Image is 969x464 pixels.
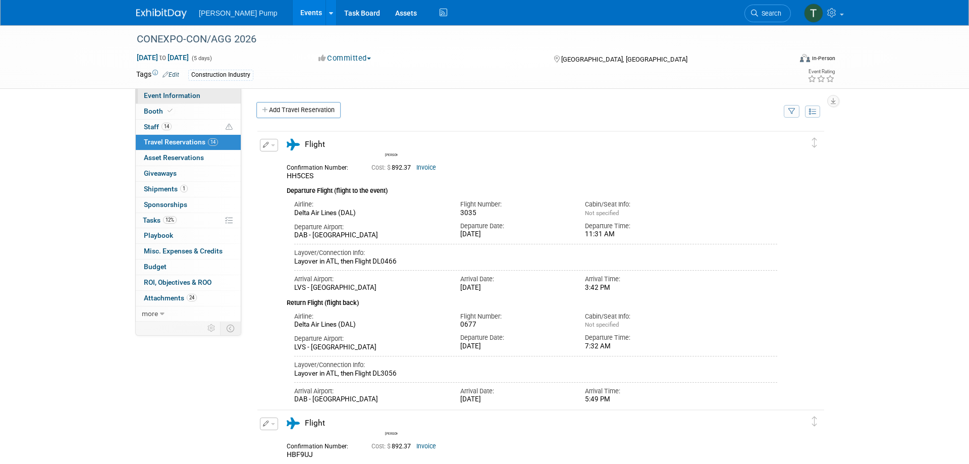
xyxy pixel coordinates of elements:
[585,222,694,231] div: Departure Time:
[136,275,241,290] a: ROI, Objectives & ROO
[294,395,445,404] div: DAB - [GEOGRAPHIC_DATA]
[287,440,356,450] div: Confirmation Number:
[460,321,570,329] div: 0677
[221,322,241,335] td: Toggle Event Tabs
[385,416,399,430] img: Amanda Smith
[287,181,777,196] div: Departure Flight (flight to the event)
[136,135,241,150] a: Travel Reservations14
[585,387,694,396] div: Arrival Time:
[142,310,158,318] span: more
[294,284,445,292] div: LVS - [GEOGRAPHIC_DATA]
[788,109,795,115] i: Filter by Traveler
[136,213,241,228] a: Tasks12%
[203,322,221,335] td: Personalize Event Tab Strip
[315,53,375,64] button: Committed
[294,360,777,370] div: Layover/Connection Info:
[136,88,241,104] a: Event Information
[144,294,197,302] span: Attachments
[144,278,211,286] span: ROI, Objectives & ROO
[287,172,313,180] span: HH5CES
[371,443,392,450] span: Cost: $
[136,9,187,19] img: ExhibitDay
[585,333,694,342] div: Departure Time:
[460,200,570,209] div: Flight Number:
[144,231,173,239] span: Playbook
[294,321,445,329] div: Delta Air Lines (DAL)
[226,123,233,132] span: Potential Scheduling Conflict -- at least one attendee is tagged in another overlapping event.
[585,275,694,284] div: Arrival Time:
[807,69,835,74] div: Event Rating
[163,71,179,78] a: Edit
[385,137,399,151] img: Rachel Court
[287,139,300,150] i: Flight
[585,321,619,328] span: Not specified
[585,342,694,351] div: 7:32 AM
[416,443,436,450] a: Invoice
[385,151,398,157] div: Rachel Court
[383,137,400,157] div: Rachel Court
[294,223,445,232] div: Departure Airport:
[585,312,694,321] div: Cabin/Seat Info:
[371,164,392,171] span: Cost: $
[136,104,241,119] a: Booth
[144,107,175,115] span: Booth
[294,334,445,343] div: Departure Airport:
[294,370,777,378] div: Layover in ATL, then Flight DL3056
[585,210,619,217] span: Not specified
[144,263,167,271] span: Budget
[585,230,694,239] div: 11:31 AM
[460,342,570,351] div: [DATE]
[287,418,300,429] i: Flight
[144,200,187,209] span: Sponsorships
[161,123,172,130] span: 14
[136,120,241,135] a: Staff14
[136,228,241,243] a: Playbook
[383,416,400,436] div: Amanda Smith
[144,91,200,99] span: Event Information
[136,260,241,275] a: Budget
[133,30,776,48] div: CONEXPO-CON/AGG 2026
[136,53,189,62] span: [DATE] [DATE]
[144,247,223,255] span: Misc. Expenses & Credits
[744,5,791,22] a: Search
[188,70,253,80] div: Construction Industry
[460,395,570,404] div: [DATE]
[812,138,817,148] i: Click and drag to move item
[460,230,570,239] div: [DATE]
[287,292,777,308] div: Return Flight (flight back)
[294,257,777,266] div: Layover in ATL, then Flight DL0466
[294,231,445,240] div: DAB - [GEOGRAPHIC_DATA]
[585,200,694,209] div: Cabin/Seat Info:
[144,185,188,193] span: Shipments
[585,395,694,404] div: 5:49 PM
[460,333,570,342] div: Departure Date:
[371,164,415,171] span: 892.37
[136,182,241,197] a: Shipments1
[136,69,179,81] td: Tags
[812,417,817,427] i: Click and drag to move item
[180,185,188,192] span: 1
[731,53,835,68] div: Event Format
[804,4,823,23] img: Teri Beth Perkins
[136,150,241,166] a: Asset Reservations
[385,430,398,436] div: Amanda Smith
[460,284,570,292] div: [DATE]
[191,55,212,62] span: (5 days)
[144,138,218,146] span: Travel Reservations
[460,387,570,396] div: Arrival Date:
[294,312,445,321] div: Airline:
[305,140,325,149] span: Flight
[585,284,694,292] div: 3:42 PM
[287,450,313,458] span: HBF9UJ
[294,200,445,209] div: Airline:
[287,161,356,172] div: Confirmation Number:
[158,54,168,62] span: to
[168,108,173,114] i: Booth reservation complete
[143,216,177,224] span: Tasks
[416,164,436,171] a: Invoice
[460,209,570,218] div: 3035
[144,153,204,162] span: Asset Reservations
[758,10,781,17] span: Search
[256,102,341,118] a: Add Travel Reservation
[187,294,197,301] span: 24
